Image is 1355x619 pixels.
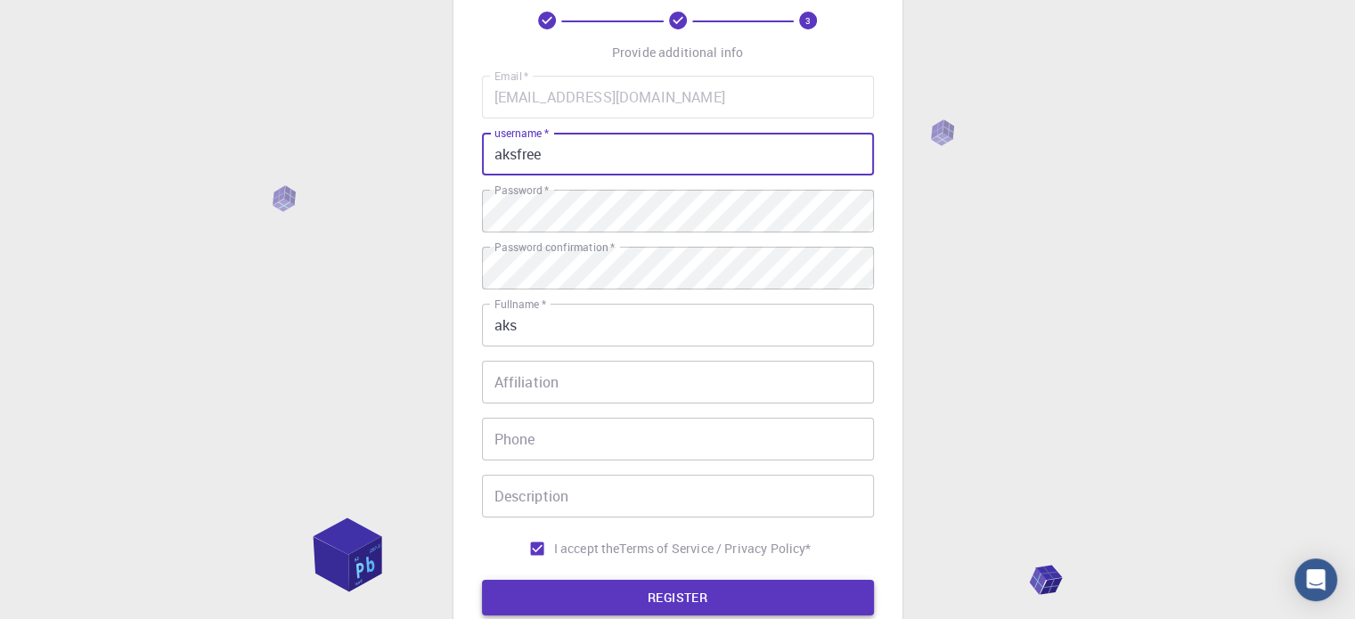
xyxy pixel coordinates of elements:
label: username [494,126,549,141]
label: Email [494,69,528,84]
label: Password [494,183,549,198]
a: Terms of Service / Privacy Policy* [619,540,811,558]
p: Provide additional info [612,44,743,61]
button: REGISTER [482,580,874,615]
span: I accept the [554,540,620,558]
div: Open Intercom Messenger [1294,558,1337,601]
text: 3 [805,14,811,27]
label: Fullname [494,297,546,312]
label: Password confirmation [494,240,615,255]
p: Terms of Service / Privacy Policy * [619,540,811,558]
